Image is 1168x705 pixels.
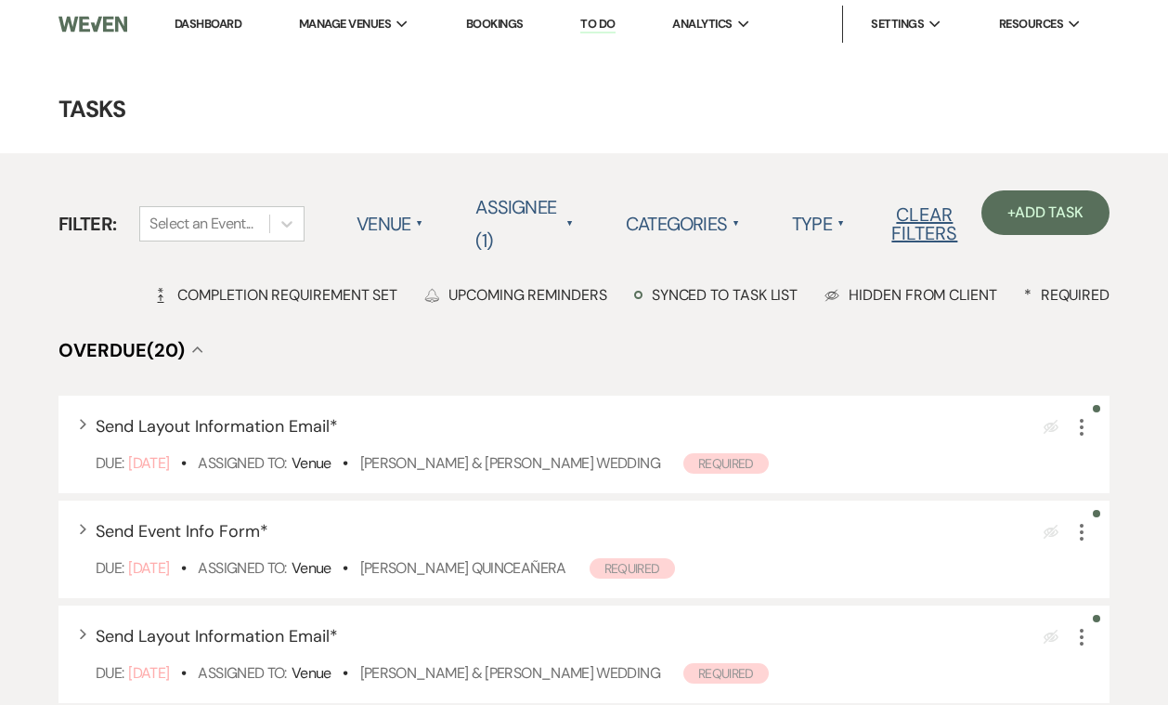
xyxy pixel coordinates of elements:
[566,216,574,231] span: ▲
[1024,285,1110,305] div: Required
[153,285,397,305] div: Completion Requirement Set
[292,663,331,683] span: Venue
[360,558,566,578] a: [PERSON_NAME] Quinceañera
[96,628,338,645] button: Send Layout Information Email*
[128,663,169,683] span: [DATE]
[149,213,252,235] div: Select an Event...
[198,558,286,578] span: Assigned To:
[292,453,331,473] span: Venue
[343,663,347,683] b: •
[343,453,347,473] b: •
[58,5,127,44] img: Weven Logo
[475,190,574,257] label: Assignee (1)
[128,453,169,473] span: [DATE]
[683,453,769,474] span: Required
[868,205,981,242] button: Clear Filters
[999,15,1063,33] span: Resources
[634,285,798,305] div: Synced to task list
[837,216,845,231] span: ▲
[58,210,117,238] span: Filter:
[733,216,740,231] span: ▲
[96,453,123,473] span: Due:
[58,341,203,359] button: Overdue(20)
[871,15,924,33] span: Settings
[360,663,660,683] a: [PERSON_NAME] & [PERSON_NAME] Wedding
[672,15,732,33] span: Analytics
[96,418,338,435] button: Send Layout Information Email*
[292,558,331,578] span: Venue
[96,625,338,647] span: Send Layout Information Email *
[96,663,123,683] span: Due:
[96,523,268,540] button: Send Event Info Form*
[128,558,169,578] span: [DATE]
[175,16,241,32] a: Dashboard
[824,285,997,305] div: Hidden from Client
[96,520,268,542] span: Send Event Info Form *
[590,558,675,579] span: Required
[981,190,1110,235] a: +Add Task
[416,216,423,231] span: ▲
[360,453,660,473] a: [PERSON_NAME] & [PERSON_NAME] Wedding
[683,663,769,684] span: Required
[580,16,615,33] a: To Do
[299,15,391,33] span: Manage Venues
[792,207,845,241] label: Type
[181,558,186,578] b: •
[198,663,286,683] span: Assigned To:
[96,415,338,437] span: Send Layout Information Email *
[181,453,186,473] b: •
[1015,202,1084,222] span: Add Task
[343,558,347,578] b: •
[96,558,123,578] span: Due:
[357,207,423,241] label: Venue
[424,285,607,305] div: Upcoming Reminders
[58,338,185,362] span: Overdue (20)
[466,16,524,32] a: Bookings
[181,663,186,683] b: •
[198,453,286,473] span: Assigned To:
[626,207,740,241] label: Categories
